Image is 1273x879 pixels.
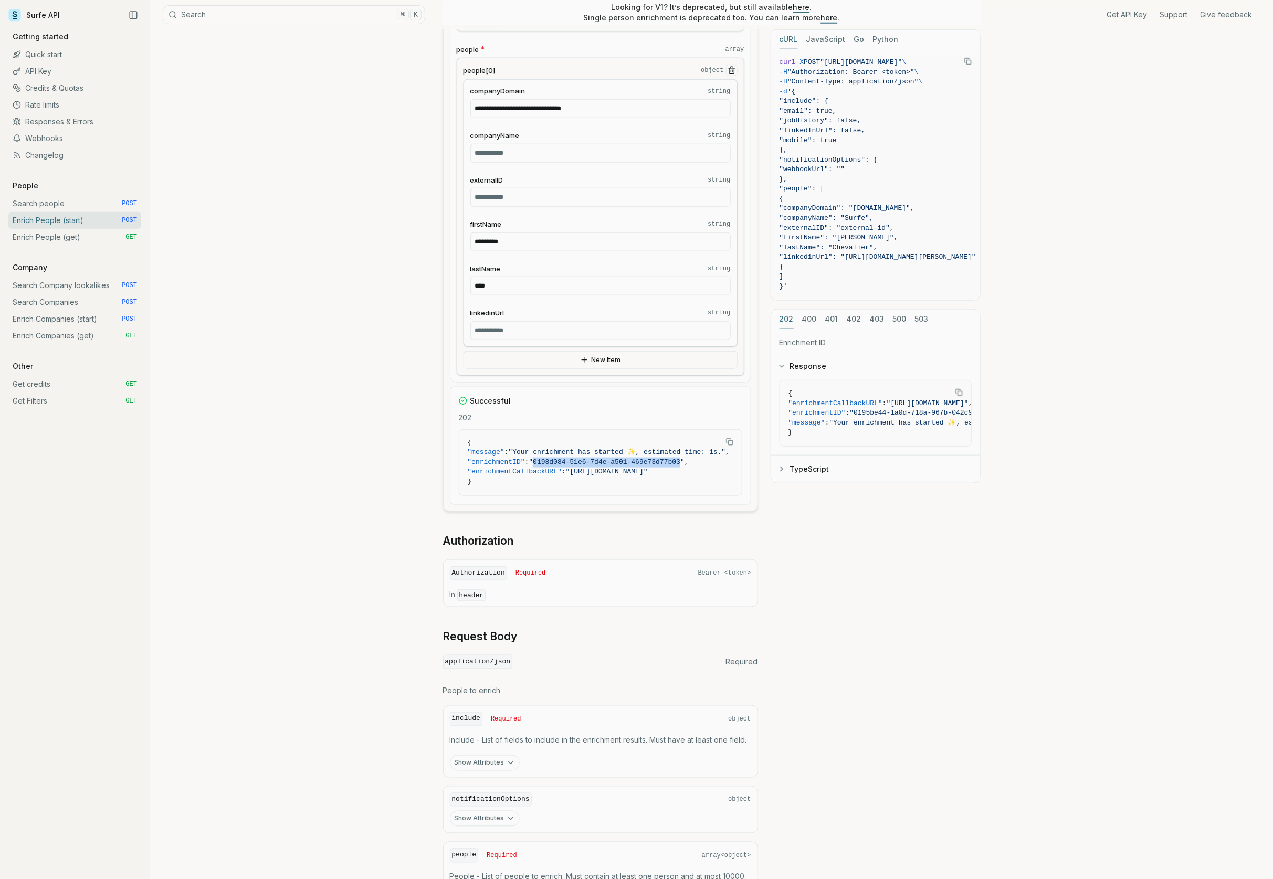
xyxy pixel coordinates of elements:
[122,216,137,225] span: POST
[584,2,840,23] p: Looking for V1? It’s deprecated, but still available . Single person enrichment is deprecated too...
[796,58,804,66] span: -X
[487,852,517,860] span: Required
[708,131,730,140] code: string
[122,199,137,208] span: POST
[8,31,72,42] p: Getting started
[825,419,829,427] span: :
[902,58,907,66] span: \
[450,755,520,771] button: Show Attributes
[821,13,838,22] a: here
[820,58,902,66] span: "[URL][DOMAIN_NAME]"
[698,569,751,577] span: Bearer <token>
[915,310,929,329] button: 503
[8,97,141,113] a: Rate limits
[780,117,861,124] span: "jobHistory": false,
[1200,9,1252,20] a: Give feedback
[443,534,514,548] a: Authorization
[725,448,730,456] span: ,
[780,204,914,212] span: "companyDomain": "[DOMAIN_NAME]",
[780,243,878,251] span: "lastName": "Chevalier",
[122,281,137,290] span: POST
[847,310,861,329] button: 402
[829,419,1075,427] span: "Your enrichment has started ✨, estimated time: 2 seconds."
[780,30,798,49] button: cURL
[1160,9,1187,20] a: Support
[919,78,923,86] span: \
[8,113,141,130] a: Responses & Errors
[515,569,546,577] span: Required
[397,9,408,20] kbd: ⌘
[780,272,784,280] span: ]
[780,214,874,222] span: "companyName": "Surfe",
[780,195,784,203] span: {
[850,409,1005,417] span: "0195be44-1a0d-718a-967b-042c9d17ffd7"
[8,361,37,372] p: Other
[1107,9,1147,20] a: Get API Key
[788,399,882,407] span: "enrichmentCallbackURL"
[8,147,141,164] a: Changelog
[708,309,730,317] code: string
[787,88,796,96] span: '{
[780,253,976,261] span: "linkedinUrl": "[URL][DOMAIN_NAME][PERSON_NAME]"
[163,5,425,24] button: Search⌘K
[780,175,788,183] span: },
[122,298,137,306] span: POST
[122,315,137,323] span: POST
[854,30,865,49] button: Go
[788,428,793,436] span: }
[529,458,685,466] span: "0198d084-51e6-7d4e-a501-469e73d77b03"
[443,629,518,644] a: Request Body
[725,45,744,54] code: array
[125,397,137,405] span: GET
[459,396,742,406] div: Successful
[562,468,566,475] span: :
[780,156,878,164] span: "notificationOptions": {
[788,419,825,427] span: "message"
[780,337,972,348] p: Enrichment ID
[788,389,793,397] span: {
[8,130,141,147] a: Webhooks
[8,229,141,246] a: Enrich People (get) GET
[780,234,898,241] span: "firstName": "[PERSON_NAME]",
[793,3,810,12] a: here
[450,811,520,827] button: Show Attributes
[780,97,829,105] span: "include": {
[780,58,796,66] span: curl
[726,65,738,76] button: Remove Item
[8,294,141,311] a: Search Companies POST
[708,87,730,96] code: string
[708,176,730,184] code: string
[8,80,141,97] a: Credits & Quotas
[771,353,980,380] button: Response
[780,78,788,86] span: -H
[125,7,141,23] button: Collapse Sidebar
[468,439,472,447] span: {
[780,224,894,232] span: "externalID": "external-id",
[457,589,486,601] code: header
[728,715,751,724] span: object
[802,310,817,329] button: 400
[450,849,479,863] code: people
[459,412,742,423] p: 202
[804,58,820,66] span: POST
[780,263,784,271] span: }
[951,385,967,400] button: Copy Text
[780,126,866,134] span: "linkedInUrl": false,
[722,434,738,450] button: Copy Text
[708,220,730,228] code: string
[8,327,141,344] a: Enrich Companies (get) GET
[470,308,504,318] span: linkedinUrl
[525,458,529,466] span: :
[8,181,43,191] p: People
[882,399,887,407] span: :
[8,393,141,409] a: Get Filters GET
[468,468,562,475] span: "enrichmentCallbackURL"
[464,66,496,76] span: people[0]
[450,566,507,580] code: Authorization
[470,264,501,274] span: lastName
[780,136,837,144] span: "mobile": true
[806,30,846,49] button: JavaScript
[914,68,919,76] span: \
[450,793,532,807] code: notificationOptions
[8,63,141,80] a: API Key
